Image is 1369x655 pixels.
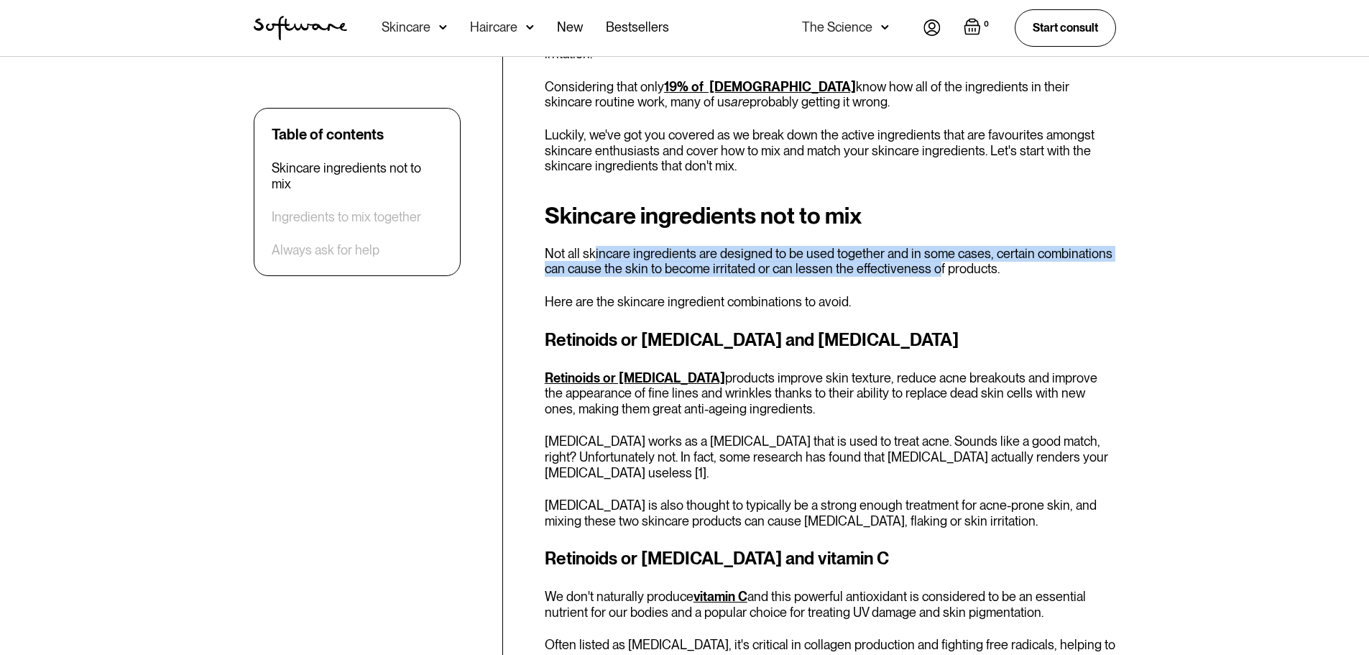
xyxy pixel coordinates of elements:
img: arrow down [881,20,889,35]
p: products improve skin texture, reduce acne breakouts and improve the appearance of fine lines and... [545,370,1116,417]
div: Skincare [382,20,430,35]
p: [MEDICAL_DATA] works as a [MEDICAL_DATA] that is used to treat acne. Sounds like a good match, ri... [545,434,1116,480]
em: are [731,94,750,109]
a: Always ask for help [272,242,379,258]
div: Haircare [470,20,517,35]
a: 19% of [DEMOGRAPHIC_DATA] [664,79,856,94]
a: Retinoids or [MEDICAL_DATA] [545,370,725,385]
div: Table of contents [272,126,384,143]
p: Not all skincare ingredients are designed to be used together and in some cases, certain combinat... [545,246,1116,277]
img: arrow down [526,20,534,35]
a: Start consult [1015,9,1116,46]
img: arrow down [439,20,447,35]
p: Here are the skincare ingredient combinations to avoid. [545,294,1116,310]
h3: Retinoids or [MEDICAL_DATA] and vitamin C [545,546,1116,572]
p: We don't naturally produce and this powerful antioxidant is considered to be an essential nutrien... [545,589,1116,620]
div: 0 [981,18,992,31]
h3: Retinoids or [MEDICAL_DATA] and [MEDICAL_DATA] [545,327,1116,353]
p: [MEDICAL_DATA] is also thought to typically be a strong enough treatment for acne-prone skin, and... [545,498,1116,528]
a: Skincare ingredients not to mix [272,160,443,191]
img: Software Logo [254,16,347,40]
p: Considering that only know how all of the ingredients in their skincare routine work, many of us ... [545,79,1116,110]
a: home [254,16,347,40]
h2: Skincare ingredients not to mix [545,203,1116,229]
a: Ingredients to mix together [272,209,421,225]
p: Luckily, we've got you covered as we break down the active ingredients that are favourites amongs... [545,127,1116,174]
a: vitamin C [693,589,747,604]
a: Open empty cart [964,18,992,38]
div: The Science [802,20,872,35]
